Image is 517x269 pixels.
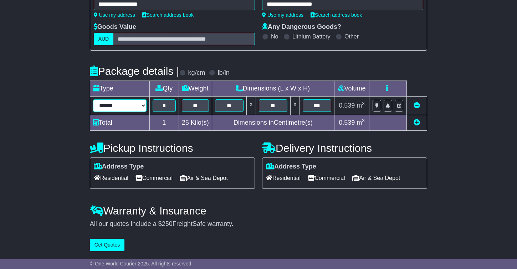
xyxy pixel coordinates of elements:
td: 1 [149,115,179,131]
td: x [246,97,256,115]
a: Search address book [142,12,194,18]
td: Type [90,81,149,97]
h4: Warranty & Insurance [90,205,428,217]
span: m [357,119,365,126]
span: Residential [94,172,128,183]
label: Other [344,33,359,40]
div: All our quotes include a $ FreightSafe warranty. [90,220,428,228]
td: Total [90,115,149,131]
label: AUD [94,33,114,45]
button: Get Quotes [90,239,125,251]
a: Use my address [262,12,303,18]
td: Dimensions (L x W x H) [212,81,334,97]
span: Air & Sea Depot [352,172,400,183]
h4: Package details | [90,65,179,77]
td: Qty [149,81,179,97]
label: No [271,33,278,40]
sup: 3 [362,118,365,123]
a: Add new item [414,119,420,126]
span: 25 [182,119,189,126]
label: Address Type [94,163,144,171]
sup: 3 [362,101,365,106]
label: Any Dangerous Goods? [262,23,341,31]
span: © One World Courier 2025. All rights reserved. [90,261,193,267]
a: Search address book [311,12,362,18]
td: x [290,97,300,115]
a: Remove this item [414,102,420,109]
td: Volume [334,81,369,97]
td: Dimensions in Centimetre(s) [212,115,334,131]
label: lb/in [218,69,230,77]
label: Goods Value [94,23,136,31]
label: Lithium Battery [292,33,331,40]
td: Weight [179,81,212,97]
label: Address Type [266,163,316,171]
span: m [357,102,365,109]
h4: Delivery Instructions [262,142,427,154]
a: Use my address [94,12,135,18]
span: 250 [162,220,173,227]
label: kg/cm [188,69,205,77]
span: Commercial [308,172,345,183]
span: Commercial [135,172,173,183]
h4: Pickup Instructions [90,142,255,154]
span: Air & Sea Depot [180,172,228,183]
td: Kilo(s) [179,115,212,131]
span: 0.539 [339,119,355,126]
span: 0.539 [339,102,355,109]
span: Residential [266,172,301,183]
